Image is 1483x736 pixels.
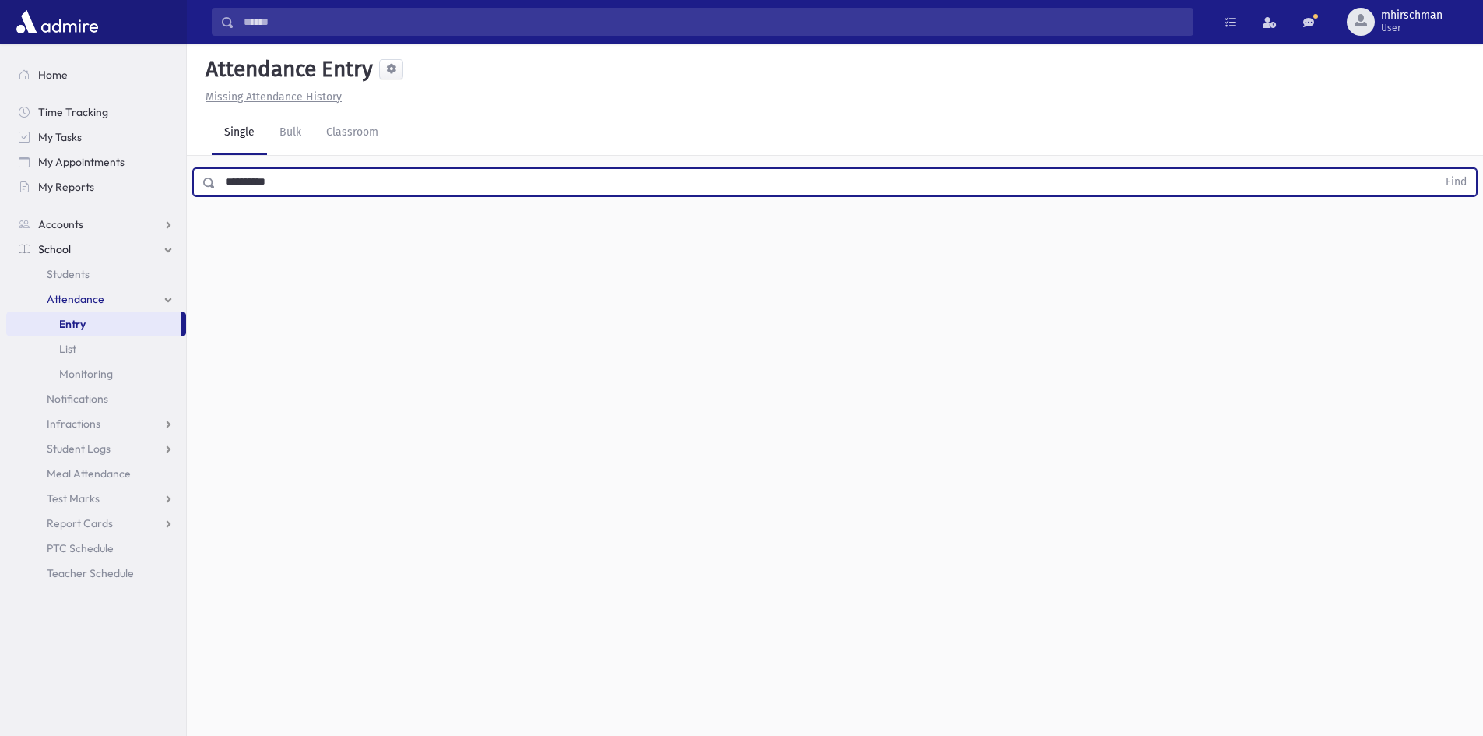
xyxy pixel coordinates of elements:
span: Entry [59,317,86,331]
span: School [38,242,71,256]
a: Time Tracking [6,100,186,125]
a: Infractions [6,411,186,436]
a: My Appointments [6,150,186,174]
input: Search [234,8,1193,36]
a: My Tasks [6,125,186,150]
a: PTC Schedule [6,536,186,561]
a: Accounts [6,212,186,237]
a: School [6,237,186,262]
h5: Attendance Entry [199,56,373,83]
span: List [59,342,76,356]
a: Monitoring [6,361,186,386]
span: Meal Attendance [47,467,131,481]
a: Classroom [314,111,391,155]
a: Missing Attendance History [199,90,342,104]
a: Entry [6,312,181,336]
span: Accounts [38,217,83,231]
a: Attendance [6,287,186,312]
span: Report Cards [47,516,113,530]
span: mhirschman [1381,9,1443,22]
button: Find [1436,169,1476,195]
span: Infractions [47,417,100,431]
u: Missing Attendance History [206,90,342,104]
a: My Reports [6,174,186,199]
span: Teacher Schedule [47,566,134,580]
a: Teacher Schedule [6,561,186,586]
a: Report Cards [6,511,186,536]
span: Test Marks [47,491,100,505]
a: Student Logs [6,436,186,461]
a: Single [212,111,267,155]
a: Notifications [6,386,186,411]
a: List [6,336,186,361]
span: My Tasks [38,130,82,144]
span: Home [38,68,68,82]
a: Students [6,262,186,287]
span: My Reports [38,180,94,194]
span: Notifications [47,392,108,406]
span: My Appointments [38,155,125,169]
span: Attendance [47,292,104,306]
span: Time Tracking [38,105,108,119]
span: Monitoring [59,367,113,381]
a: Meal Attendance [6,461,186,486]
span: Students [47,267,90,281]
span: User [1381,22,1443,34]
a: Home [6,62,186,87]
a: Bulk [267,111,314,155]
span: PTC Schedule [47,541,114,555]
img: AdmirePro [12,6,102,37]
span: Student Logs [47,442,111,456]
a: Test Marks [6,486,186,511]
